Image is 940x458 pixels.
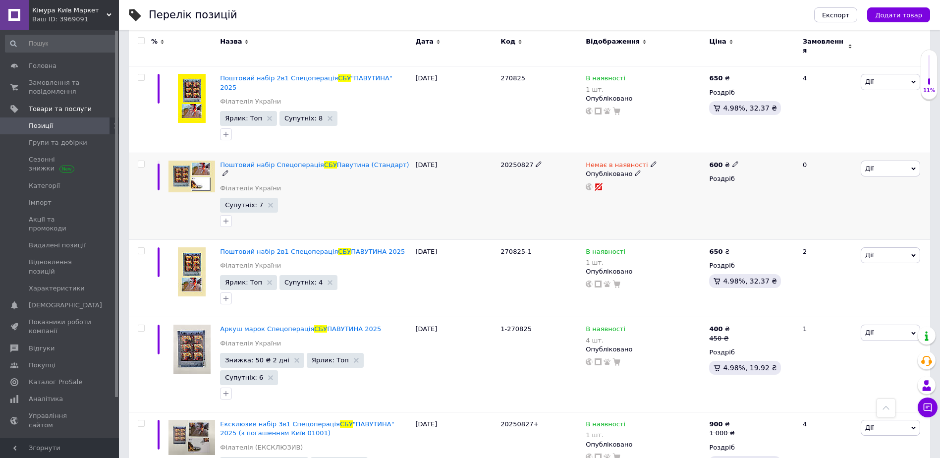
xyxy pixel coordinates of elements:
[709,325,722,333] b: 400
[709,37,726,46] span: Ціна
[709,429,734,438] div: 1 000 ₴
[327,325,381,333] span: ПАВУТИНА 2025
[500,248,532,255] span: 270825-1
[709,443,794,452] div: Роздріб
[413,153,498,240] div: [DATE]
[709,161,738,170] div: ₴
[220,161,409,169] a: Поштовий набір СпецопераціяСБУПавутина (Стандарт)
[220,74,392,91] span: "ПАВУТИНА" 2025
[415,37,434,46] span: Дата
[709,348,794,357] div: Роздріб
[173,325,211,374] img: Аркуш марок Спецоперація СБУ ПАВУТИНА 2025
[29,155,92,173] span: Сезонні знижки
[413,239,498,317] div: [DATE]
[29,78,92,96] span: Замовлення та повідомлення
[586,345,704,354] div: Опубліковано
[29,138,87,147] span: Групи та добірки
[413,317,498,412] div: [DATE]
[723,104,777,112] span: 4.98%, 32.37 ₴
[338,74,351,82] span: СБУ
[586,74,625,85] span: В наявності
[220,420,340,428] span: Ексклюзив набір 3в1 Спецоперація
[867,7,930,22] button: Додати товар
[797,153,858,240] div: 0
[220,248,338,255] span: Поштовий набір 2в1 Спецоперація
[865,424,874,431] span: Дії
[875,11,922,19] span: Додати товар
[29,61,56,70] span: Головна
[586,337,625,344] div: 4 шт.
[5,35,117,53] input: Пошук
[803,37,845,55] span: Замовлення
[337,161,409,169] span: Павутина (Стандарт)
[225,279,262,286] span: Ярлик: Топ
[709,88,794,97] div: Роздріб
[709,174,794,183] div: Роздріб
[413,66,498,153] div: [DATE]
[225,357,289,363] span: Знижка: 50 ₴ 2 дні
[586,440,704,449] div: Опубліковано
[586,431,625,439] div: 1 шт.
[865,78,874,85] span: Дії
[865,329,874,336] span: Дії
[29,241,86,250] span: Видалені позиції
[314,325,327,333] span: СБУ
[918,398,938,417] button: Чат з покупцем
[220,37,242,46] span: Назва
[220,97,281,106] a: Філателія України
[29,198,52,207] span: Імпорт
[586,267,704,276] div: Опубліковано
[709,74,729,83] div: ₴
[865,165,874,172] span: Дії
[29,181,60,190] span: Категорії
[29,215,92,233] span: Акції та промокоди
[225,115,262,121] span: Ярлик: Топ
[797,317,858,412] div: 1
[32,6,107,15] span: Кімура Київ Маркет
[797,66,858,153] div: 4
[709,420,734,429] div: ₴
[29,395,63,403] span: Аналітика
[586,259,625,266] div: 1 шт.
[220,261,281,270] a: Філателія України
[151,37,158,46] span: %
[500,37,515,46] span: Код
[220,339,281,348] a: Філателія України
[709,161,722,169] b: 600
[500,161,533,169] span: 20250827
[220,420,394,437] a: Ексклюзив набір 3в1 СпецопераціяСБУ"ПАВУТИНА" 2025 (з погашенням Київ 01001)
[586,161,648,172] span: Немає в наявності
[324,161,337,169] span: СБУ
[500,420,539,428] span: 20250827+
[709,334,729,343] div: 450 ₴
[709,247,729,256] div: ₴
[29,301,102,310] span: [DEMOGRAPHIC_DATA]
[220,443,303,452] a: Філателія (ЕКСКЛЮЗИВ)
[500,325,532,333] span: 1-270825
[921,87,937,94] div: 11%
[225,202,263,208] span: Супутніх: 7
[29,258,92,276] span: Відновлення позицій
[29,344,55,353] span: Відгуки
[709,248,722,255] b: 650
[220,161,324,169] span: Поштовий набір Спецоперація
[29,361,55,370] span: Покупці
[29,121,53,130] span: Позиції
[797,239,858,317] div: 2
[709,261,794,270] div: Роздріб
[29,378,82,387] span: Каталог ProSale
[814,7,858,22] button: Експорт
[586,94,704,103] div: Опубліковано
[865,251,874,259] span: Дії
[340,420,353,428] span: СБУ
[338,248,351,255] span: СБУ
[709,420,722,428] b: 900
[723,277,777,285] span: 4.98%, 32.37 ₴
[178,74,206,123] img: Поштовий набір 2в1 Спецоперація СБУ "ПАВУТИНА" 2025
[586,325,625,336] span: В наявності
[220,325,314,333] span: Аркуш марок Спецоперація
[149,10,237,20] div: Перелік позицій
[284,279,323,286] span: Супутніх: 4
[29,411,92,429] span: Управління сайтом
[284,115,323,121] span: Супутніх: 8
